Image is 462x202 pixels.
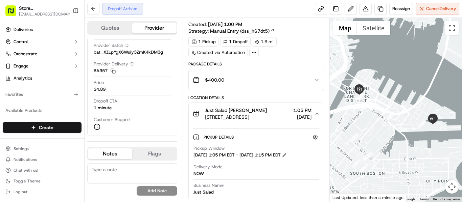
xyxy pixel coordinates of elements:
a: Created via Automation [188,48,248,57]
span: Analytics [14,75,32,81]
button: Flags [132,148,177,159]
span: Provider Batch ID [94,42,129,49]
div: Favorites [3,89,82,100]
div: Package Details [188,61,324,67]
span: [DATE] 1:00 PM [208,21,242,27]
a: Report a map error [433,197,460,201]
img: Nash [7,7,20,20]
img: Angelique Valdez [7,98,18,109]
span: [DATE] [61,123,75,128]
button: Notes [88,148,132,159]
span: [DATE] [293,114,311,120]
div: 4 [350,133,359,142]
a: Open this area in Google Maps (opens a new window) [331,193,354,202]
span: [DATE] [60,105,74,110]
button: Toggle fullscreen view [445,21,459,35]
div: 6 [355,92,364,100]
button: Orchestrate [3,49,82,59]
span: Created: [188,21,242,28]
span: 1:05 PM [293,107,311,114]
span: Pickup Window [193,145,225,151]
span: Reassign [392,6,410,12]
span: bat_XZLpYgX6Wuiy3ZmK4kDM3g [94,49,163,55]
span: Pickup Details [204,135,235,140]
span: Create [39,124,53,131]
img: 1736555255976-a54dd68f-1ca7-489b-9aae-adbdc363a1c4 [7,64,19,77]
button: $400.00 [189,69,324,91]
button: See all [105,86,123,94]
span: Klarizel Pensader [21,123,56,128]
div: 10 [417,120,426,128]
img: 1738778727109-b901c2ba-d612-49f7-a14d-d897ce62d23f [14,64,26,77]
span: Toggle Theme [14,178,41,184]
span: Engage [14,63,28,69]
span: Notifications [14,157,37,162]
button: Show street map [333,21,357,35]
span: Provider Delivery ID [94,61,134,67]
div: NOW [193,171,204,177]
p: Welcome 👋 [7,27,123,38]
span: Deliveries [14,27,33,33]
span: Settings [14,146,29,151]
button: Create [3,122,82,133]
div: Start new chat [30,64,111,71]
a: Manual Entry (dss_hS7dt5) [210,28,275,34]
span: Manual Entry (dss_hS7dt5) [210,28,270,34]
div: We're available if you need us! [30,71,93,77]
img: 1736555255976-a54dd68f-1ca7-489b-9aae-adbdc363a1c4 [14,123,19,128]
div: 8 [356,93,365,102]
span: [STREET_ADDRESS] [205,114,267,120]
a: 💻API Documentation [54,148,111,160]
a: Terms (opens in new tab) [419,197,429,201]
div: Last Updated: less than a minute ago [330,193,407,202]
button: BA357 [94,68,116,74]
button: Just Salad [PERSON_NAME][STREET_ADDRESS]1:05 PM[DATE] [189,103,324,124]
img: Google [331,193,354,202]
button: Control [3,36,82,47]
button: Quotes [88,23,132,33]
button: Engage [3,61,82,71]
span: Delivery Mode [193,164,223,170]
div: Strategy: [188,28,275,34]
img: Klarizel Pensader [7,116,18,127]
span: Control [14,39,28,45]
button: Show satellite imagery [357,21,390,35]
span: Cancel Delivery [426,6,456,12]
button: Start new chat [115,66,123,75]
button: Map camera controls [445,180,459,194]
button: Store [GEOGRAPHIC_DATA], [GEOGRAPHIC_DATA] (Just Salad) [19,5,67,11]
div: 1 Dropoff [220,37,251,47]
span: Business Name [193,182,224,189]
button: Settings [3,144,82,153]
a: Powered byPylon [48,152,82,157]
span: Dropoff ETA [94,98,117,104]
button: Notifications [3,155,82,164]
button: Log out [3,187,82,197]
div: 1 minute [94,105,112,111]
span: Price [94,80,104,86]
img: 1736555255976-a54dd68f-1ca7-489b-9aae-adbdc363a1c4 [14,105,19,110]
div: [DATE] 1:05 PM EDT - [DATE] 1:15 PM EDT [193,152,287,158]
button: Provider [132,23,177,33]
div: 9 [385,113,394,121]
div: 1 Pickup [188,37,219,47]
button: Store [GEOGRAPHIC_DATA], [GEOGRAPHIC_DATA] (Just Salad)[EMAIL_ADDRESS][DOMAIN_NAME] [3,3,70,19]
a: Analytics [3,73,82,84]
button: Chat with us! [3,166,82,175]
span: • [57,123,60,128]
button: Reassign [389,3,413,15]
span: [PERSON_NAME] [21,105,55,110]
button: [EMAIL_ADDRESS][DOMAIN_NAME] [19,11,74,17]
span: Log out [14,189,27,195]
div: 3 [363,152,372,161]
span: Orchestrate [14,51,37,57]
div: 2 [359,164,368,173]
a: 📗Knowledge Base [4,148,54,160]
div: Location Details [188,95,324,100]
div: Just Salad [193,189,214,195]
a: Deliveries [3,24,82,35]
span: Just Salad [PERSON_NAME] [205,107,267,114]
